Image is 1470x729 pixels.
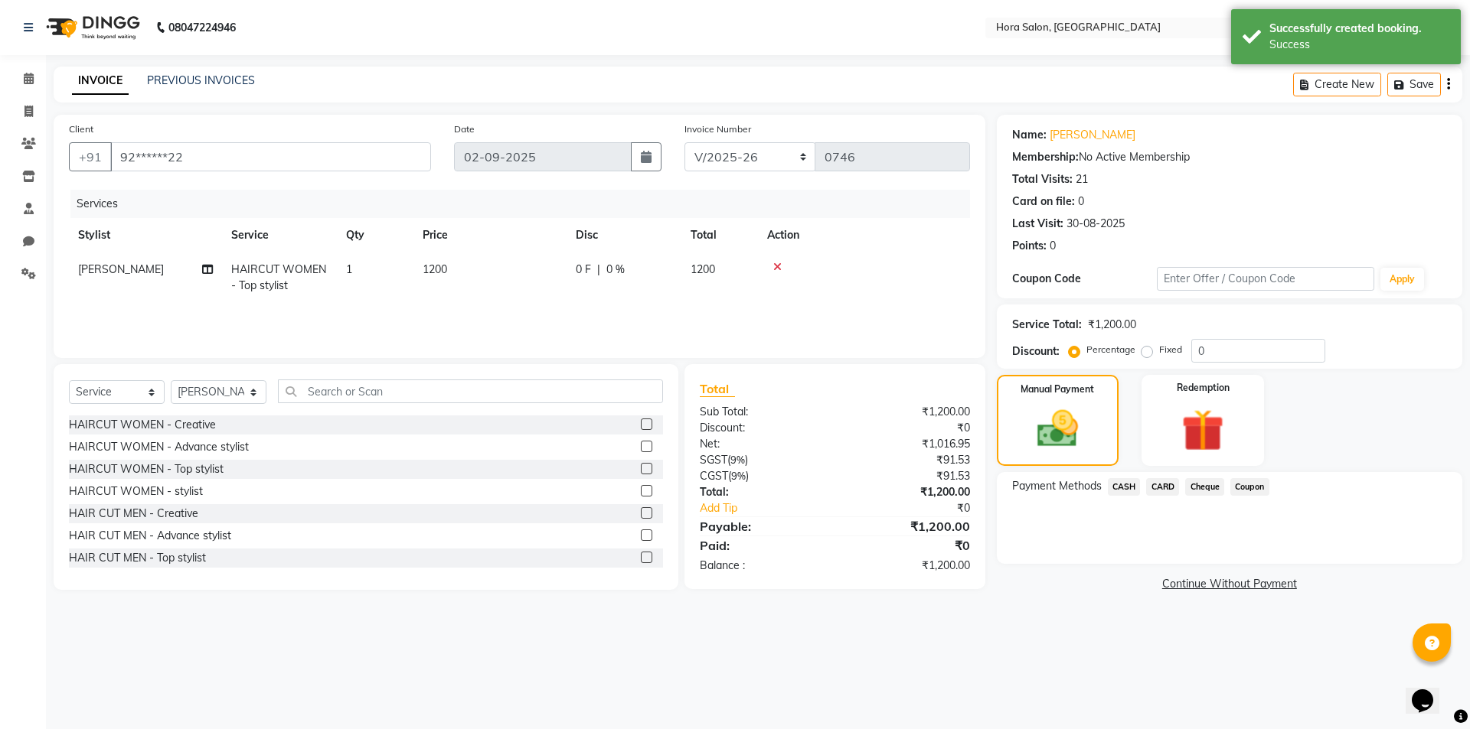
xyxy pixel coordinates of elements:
div: Name: [1012,127,1047,143]
img: logo [39,6,144,49]
span: 0 % [606,262,625,278]
img: _gift.svg [1168,404,1237,457]
span: Cheque [1185,478,1224,496]
button: Apply [1380,268,1424,291]
div: Net: [688,436,835,452]
th: Price [413,218,567,252]
input: Search by Name/Mobile/Email/Code [110,142,431,171]
div: Successfully created booking. [1269,21,1449,37]
div: Total Visits: [1012,171,1073,187]
div: Points: [1012,238,1047,254]
th: Qty [337,218,413,252]
span: 1200 [423,262,447,276]
label: Redemption [1177,381,1230,395]
div: Sub Total: [688,404,835,420]
div: HAIRCUT WOMEN - stylist [69,483,203,500]
div: ₹1,200.00 [1088,317,1136,333]
div: No Active Membership [1012,149,1447,165]
div: HAIR CUT MEN - Creative [69,506,198,522]
div: Paid: [688,536,835,555]
div: ( ) [688,468,835,484]
a: Continue Without Payment [1000,576,1459,592]
a: Add Tip [688,500,859,516]
span: | [597,262,600,278]
span: SGST [700,453,727,467]
div: ₹1,200.00 [835,484,981,500]
div: ₹0 [835,420,981,436]
th: Action [758,218,970,252]
th: Disc [567,218,681,252]
label: Percentage [1086,343,1135,356]
div: Total: [688,484,835,500]
div: ₹1,200.00 [835,558,981,574]
input: Search or Scan [278,379,663,403]
div: Services [70,190,982,218]
div: Discount: [688,420,835,436]
span: Coupon [1230,478,1269,496]
div: HAIR CUT MEN - Top stylist [69,550,206,566]
span: CGST [700,469,728,483]
span: [PERSON_NAME] [78,262,164,276]
div: Balance : [688,558,835,574]
div: 0 [1078,194,1084,210]
th: Service [222,218,337,252]
label: Fixed [1159,343,1182,356]
div: Last Visit: [1012,216,1063,232]
span: CASH [1108,478,1141,496]
div: ₹1,016.95 [835,436,981,452]
div: Coupon Code [1012,271,1157,287]
label: Invoice Number [684,122,751,136]
img: _cash.svg [1024,405,1091,452]
th: Total [681,218,758,252]
div: Membership: [1012,149,1079,165]
label: Client [69,122,93,136]
div: ( ) [688,452,835,468]
button: Create New [1293,73,1381,96]
div: Success [1269,37,1449,53]
input: Enter Offer / Coupon Code [1157,267,1374,291]
span: HAIRCUT WOMEN - Top stylist [231,262,326,292]
span: Total [700,381,735,397]
div: ₹0 [859,500,981,516]
th: Stylist [69,218,222,252]
span: 0 F [576,262,591,278]
button: +91 [69,142,112,171]
div: 30-08-2025 [1067,216,1125,232]
a: PREVIOUS INVOICES [147,73,255,87]
div: HAIRCUT WOMEN - Creative [69,417,216,433]
span: CARD [1146,478,1179,496]
b: 08047224946 [168,6,236,49]
button: Save [1387,73,1441,96]
span: 1200 [691,262,715,276]
div: Payable: [688,517,835,535]
span: Payment Methods [1012,478,1102,494]
div: HAIRCUT WOMEN - Advance stylist [69,439,249,455]
iframe: chat widget [1406,668,1455,714]
div: ₹1,200.00 [835,404,981,420]
div: ₹91.53 [835,452,981,468]
label: Manual Payment [1021,382,1094,396]
div: ₹1,200.00 [835,517,981,535]
div: HAIR CUT MEN - Advance stylist [69,528,231,544]
div: 0 [1050,238,1056,254]
span: 9% [730,454,745,466]
a: [PERSON_NAME] [1050,127,1135,143]
span: 9% [731,470,746,482]
div: 21 [1076,171,1088,187]
span: 1 [346,262,352,276]
div: HAIRCUT WOMEN - Top stylist [69,461,224,477]
a: INVOICE [72,67,129,95]
div: ₹91.53 [835,468,981,484]
div: Discount: [1012,343,1060,360]
div: Service Total: [1012,317,1082,333]
div: Card on file: [1012,194,1075,210]
label: Date [454,122,475,136]
div: ₹0 [835,536,981,555]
